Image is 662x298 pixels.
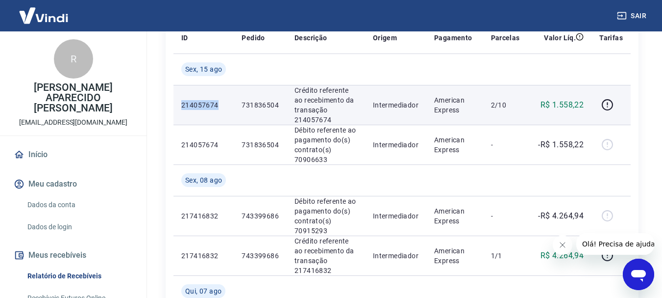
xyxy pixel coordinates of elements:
p: 743399686 [242,251,279,261]
p: Crédito referente ao recebimento da transação 214057674 [294,85,357,125]
p: Débito referente ao pagamento do(s) contrato(s) 70915293 [294,196,357,236]
p: Pedido [242,33,265,43]
iframe: Fechar mensagem [553,235,572,255]
p: 2/10 [491,100,520,110]
a: Dados de login [24,217,135,237]
p: 731836504 [242,140,279,150]
a: Relatório de Recebíveis [24,266,135,286]
p: Crédito referente ao recebimento da transação 217416832 [294,236,357,275]
p: American Express [434,135,475,155]
div: R [54,39,93,79]
p: 214057674 [181,140,226,150]
p: -R$ 4.264,94 [538,210,584,222]
p: Tarifas [599,33,623,43]
span: Sex, 08 ago [185,175,222,185]
p: Pagamento [434,33,472,43]
p: [PERSON_NAME] APARECIDO [PERSON_NAME] [8,82,139,113]
span: Olá! Precisa de ajuda? [6,7,82,15]
p: Parcelas [491,33,520,43]
p: 1/1 [491,251,520,261]
p: - [491,211,520,221]
p: 743399686 [242,211,279,221]
button: Sair [615,7,650,25]
p: - [491,140,520,150]
a: Início [12,144,135,165]
p: American Express [434,246,475,266]
p: Intermediador [373,140,418,150]
p: 731836504 [242,100,279,110]
p: -R$ 1.558,22 [538,139,584,151]
a: Dados da conta [24,195,135,215]
p: R$ 4.264,94 [540,250,584,262]
p: 217416832 [181,251,226,261]
p: ID [181,33,188,43]
button: Meu cadastro [12,173,135,195]
iframe: Mensagem da empresa [576,233,654,255]
p: R$ 1.558,22 [540,99,584,111]
iframe: Botão para abrir a janela de mensagens [623,259,654,290]
button: Meus recebíveis [12,244,135,266]
p: Valor Líq. [544,33,576,43]
p: American Express [434,206,475,226]
p: Débito referente ao pagamento do(s) contrato(s) 70906633 [294,125,357,164]
p: [EMAIL_ADDRESS][DOMAIN_NAME] [19,117,127,128]
p: Intermediador [373,251,418,261]
p: American Express [434,95,475,115]
span: Qui, 07 ago [185,286,221,296]
p: Descrição [294,33,327,43]
img: Vindi [12,0,75,30]
p: Origem [373,33,397,43]
p: 214057674 [181,100,226,110]
p: Intermediador [373,211,418,221]
p: Intermediador [373,100,418,110]
p: 217416832 [181,211,226,221]
span: Sex, 15 ago [185,64,222,74]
